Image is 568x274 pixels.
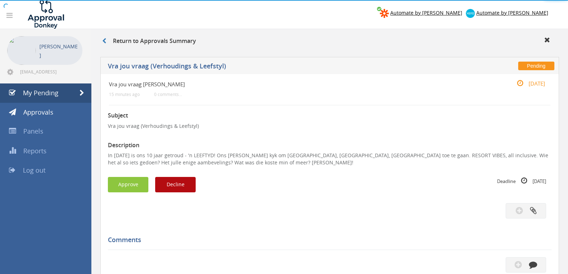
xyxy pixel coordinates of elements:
p: [PERSON_NAME] [39,42,79,60]
h5: Comments [108,236,546,244]
p: Vra jou vraag (Verhoudings & Leefstyl) [108,122,552,130]
img: zapier-logomark.png [380,9,389,18]
span: Panels [23,127,43,135]
small: Deadline [DATE] [497,177,546,185]
span: [EMAIL_ADDRESS][DOMAIN_NAME] [20,69,81,74]
h5: Vra jou vraag (Verhoudings & Leefstyl) [108,63,420,72]
span: Log out [23,166,46,174]
small: 15 minutes ago [109,92,140,97]
span: My Pending [23,88,58,97]
small: [DATE] [509,80,545,87]
span: Automate by [PERSON_NAME] [476,9,548,16]
span: Pending [518,62,554,70]
p: In [DATE] is ons 10 jaar getroud - 'n LEEFTYD! Ons [PERSON_NAME] kyk om [GEOGRAPHIC_DATA], [GEOGR... [108,152,552,166]
img: xero-logo.png [466,9,475,18]
small: 0 comments... [154,92,182,97]
button: Decline [155,177,196,192]
h4: Vra jou vraag [PERSON_NAME] [109,81,477,87]
h3: Return to Approvals Summary [102,38,196,44]
span: Reports [23,146,47,155]
h3: Subject [108,112,552,119]
span: Automate by [PERSON_NAME] [390,9,462,16]
h3: Description [108,142,552,149]
button: Approve [108,177,148,192]
span: Approvals [23,108,53,116]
